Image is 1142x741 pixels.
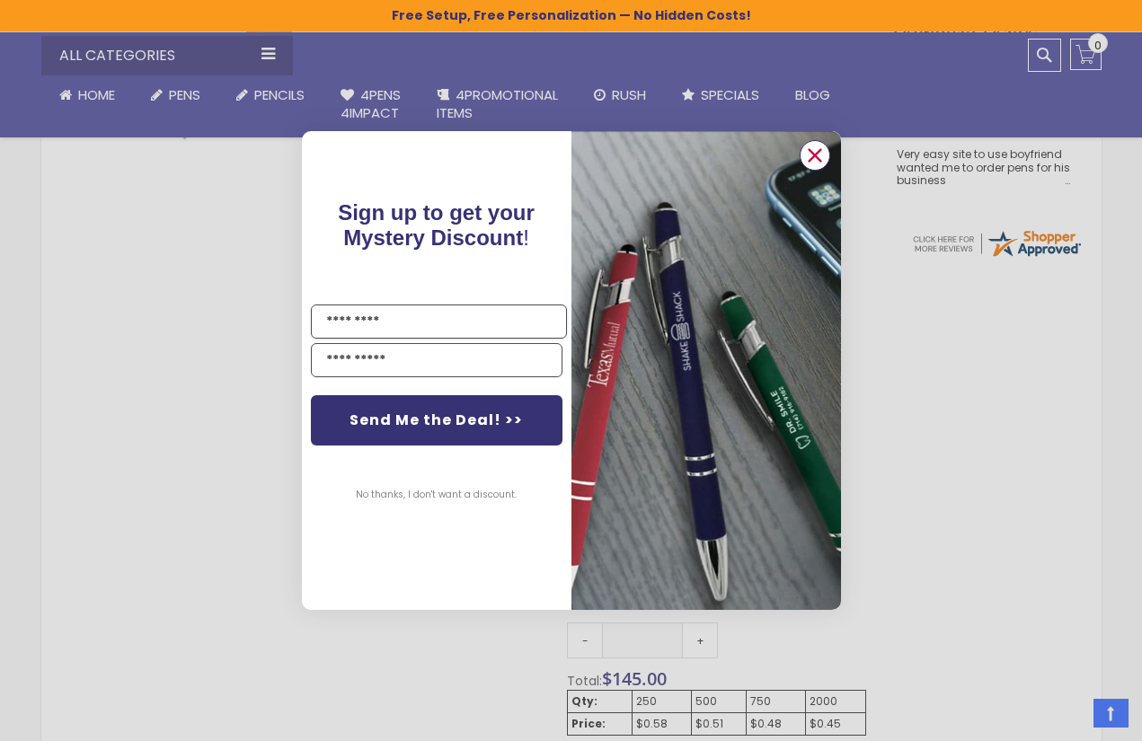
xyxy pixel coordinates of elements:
button: Close dialog [800,140,830,171]
span: Sign up to get your Mystery Discount [338,200,535,250]
img: pop-up-image [571,131,841,610]
button: No thanks, I don't want a discount. [347,472,526,517]
span: ! [338,200,535,250]
button: Send Me the Deal! >> [311,395,562,445]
